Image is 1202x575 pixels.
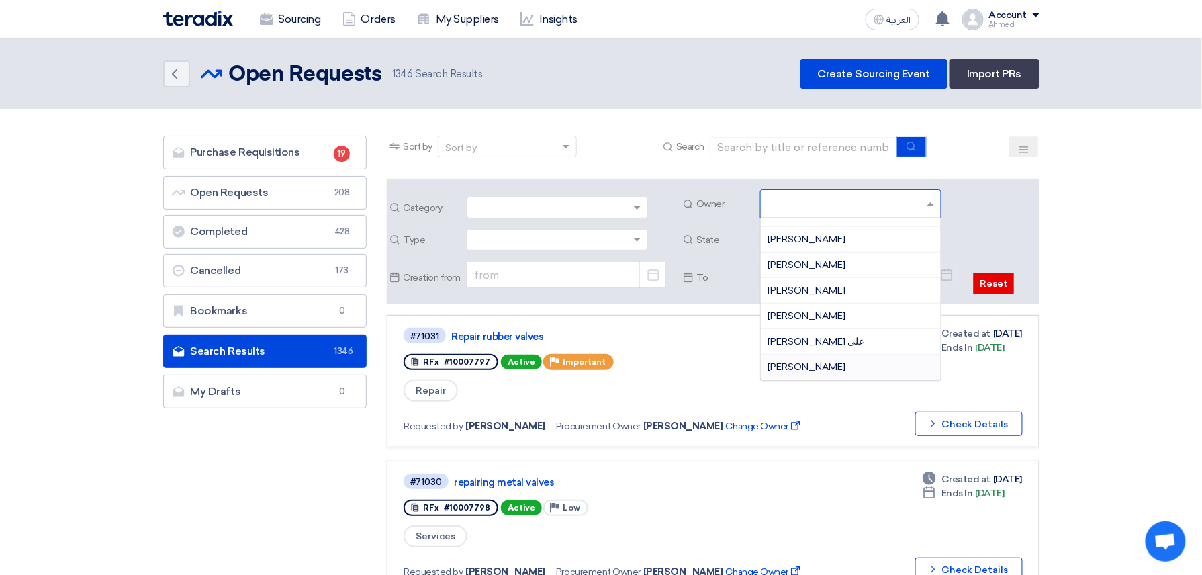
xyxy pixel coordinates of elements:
[941,326,990,341] span: Created at
[229,61,382,88] h2: Open Requests
[974,273,1014,294] button: Reset
[334,264,350,277] span: 173
[563,357,606,367] span: Important
[696,197,755,211] span: Owner
[163,294,367,328] a: Bookmarks0
[444,503,490,513] span: #10007798
[392,67,482,82] span: Search Results
[923,326,1022,341] div: [DATE]
[451,330,787,343] a: Repair rubber valves
[962,9,984,30] img: profile_test.png
[556,419,641,433] span: Procurement Owner
[334,304,350,318] span: 0
[392,68,412,80] span: 1346
[423,503,439,513] span: RFx
[404,525,467,547] span: Services
[332,5,406,34] a: Orders
[466,419,546,433] span: [PERSON_NAME]
[467,261,666,288] input: from
[923,486,1005,500] div: [DATE]
[454,476,790,488] a: repairing metal valves
[406,5,510,34] a: My Suppliers
[163,11,233,26] img: Teradix logo
[676,140,704,154] span: Search
[501,355,542,369] span: Active
[163,176,367,210] a: Open Requests208
[941,472,990,486] span: Created at
[404,419,463,433] span: Requested by
[941,486,973,500] span: Ends In
[915,412,1023,436] button: Check Details
[989,10,1027,21] div: Account
[989,21,1039,28] div: ِAhmed
[163,335,367,368] a: Search Results1346
[643,419,723,433] span: [PERSON_NAME]
[163,375,367,408] a: My Drafts0
[768,336,864,347] span: [PERSON_NAME] على
[768,361,845,373] span: [PERSON_NAME]
[334,345,350,358] span: 1346
[404,380,458,402] span: Repair
[726,419,803,433] span: Change Owner
[501,500,542,515] span: Active
[403,201,461,215] span: Category
[563,503,580,513] span: Low
[923,472,1022,486] div: [DATE]
[249,5,332,34] a: Sourcing
[923,341,1005,355] div: [DATE]
[403,140,432,154] span: Sort by
[445,141,477,155] div: Sort by
[800,59,947,89] a: Create Sourcing Event
[444,357,490,367] span: #10007797
[423,357,439,367] span: RFx
[887,15,911,25] span: العربية
[1146,521,1186,562] a: Open chat
[710,137,898,157] input: Search by title or reference number
[163,215,367,249] a: Completed428
[768,234,845,245] span: [PERSON_NAME]
[696,233,755,247] span: State
[334,225,350,238] span: 428
[163,254,367,287] a: Cancelled173
[510,5,588,34] a: Insights
[768,285,845,296] span: [PERSON_NAME]
[410,332,439,341] div: #71031
[334,385,350,398] span: 0
[768,310,845,322] span: [PERSON_NAME]
[941,341,973,355] span: Ends In
[334,146,350,162] span: 19
[866,9,919,30] button: العربية
[410,478,442,486] div: #71030
[163,136,367,169] a: Purchase Requisitions19
[768,259,845,271] span: [PERSON_NAME]
[403,233,461,247] span: Type
[950,59,1039,89] a: Import PRs
[696,271,755,285] span: To
[403,271,461,285] span: Creation from
[334,186,350,200] span: 208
